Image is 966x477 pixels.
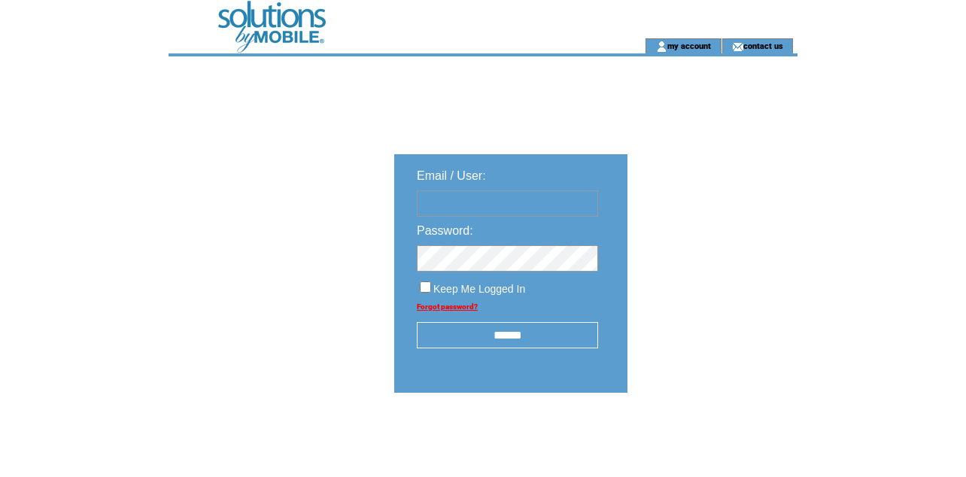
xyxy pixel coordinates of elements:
[743,41,783,50] a: contact us
[667,41,711,50] a: my account
[417,224,473,237] span: Password:
[732,41,743,53] img: contact_us_icon.gif
[671,430,746,449] img: transparent.png
[417,169,486,182] span: Email / User:
[656,41,667,53] img: account_icon.gif
[417,302,478,311] a: Forgot password?
[433,283,525,295] span: Keep Me Logged In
